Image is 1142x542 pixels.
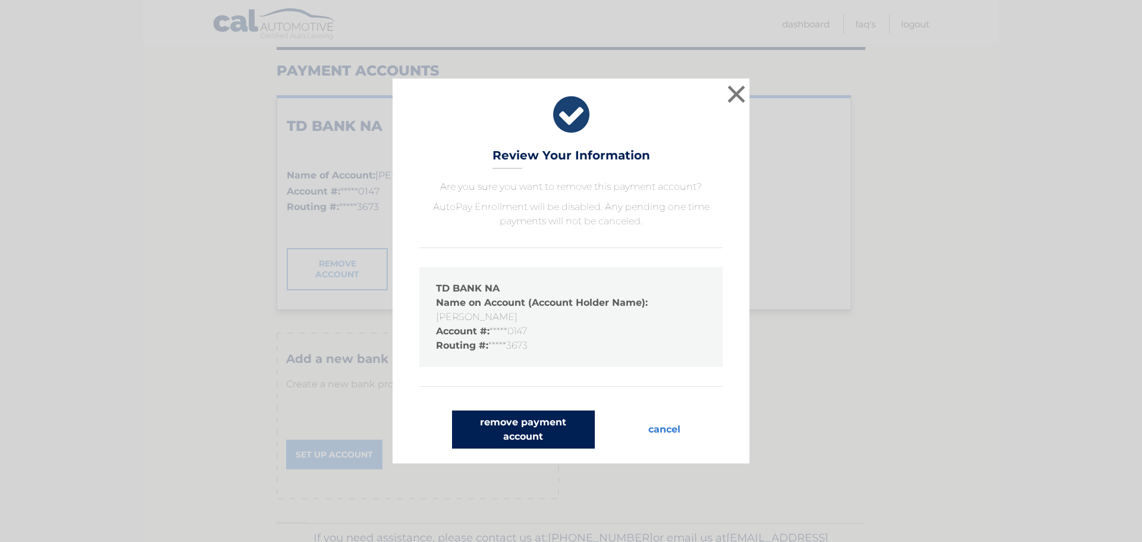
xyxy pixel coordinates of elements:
strong: TD BANK NA [436,283,500,294]
button: × [724,82,748,106]
button: cancel [639,411,690,449]
li: [PERSON_NAME] [436,296,706,324]
strong: Routing #: [436,340,488,351]
button: remove payment account [452,411,595,449]
strong: Name on Account (Account Holder Name): [436,297,648,308]
strong: Account #: [436,325,490,337]
p: AutoPay Enrollment will be disabled. Any pending one time payments will not be canceled. [419,200,723,228]
h3: Review Your Information [492,148,650,169]
p: Are you sure you want to remove this payment account? [419,180,723,194]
